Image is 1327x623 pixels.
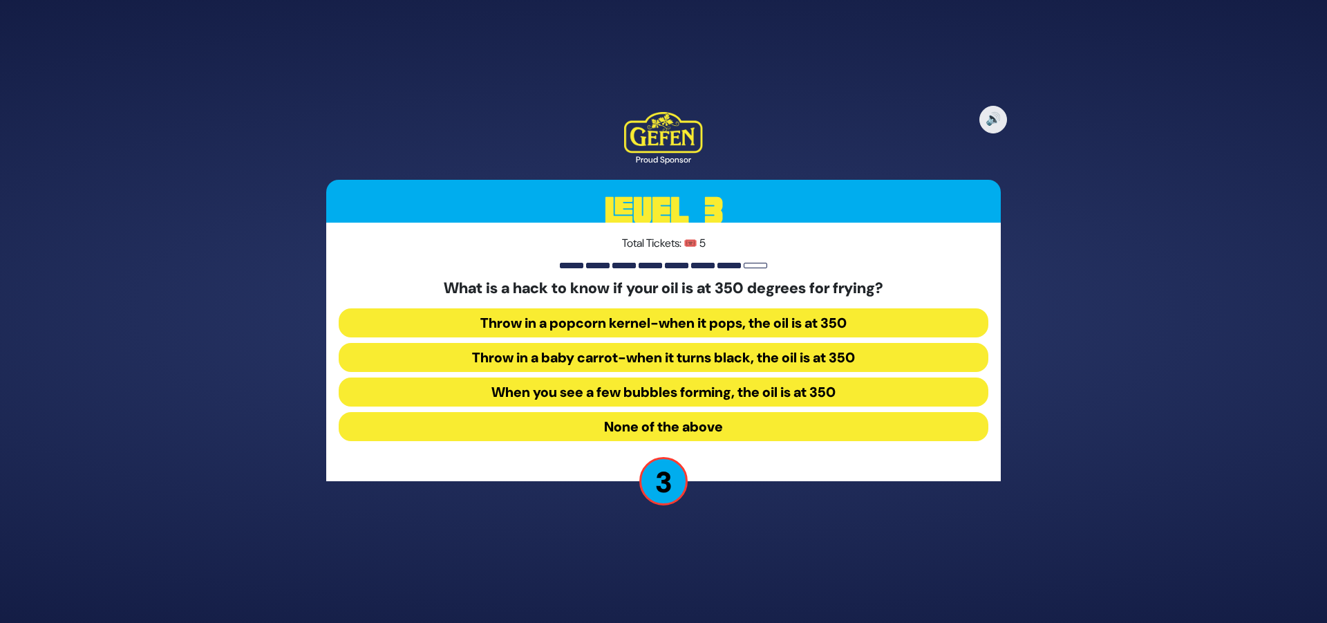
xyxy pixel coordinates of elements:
[339,308,988,337] button: Throw in a popcorn kernel-when it pops, the oil is at 350
[639,457,688,505] p: 3
[624,154,702,166] div: Proud Sponsor
[339,235,988,252] p: Total Tickets: 🎟️ 5
[624,112,702,154] img: Kedem
[339,343,988,372] button: Throw in a baby carrot-when it turns black, the oil is at 350
[339,378,988,407] button: When you see a few bubbles forming, the oil is at 350
[339,412,988,441] button: None of the above
[326,180,1001,242] h3: Level 3
[979,106,1007,133] button: 🔊
[339,279,988,297] h5: What is a hack to know if your oil is at 350 degrees for frying?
